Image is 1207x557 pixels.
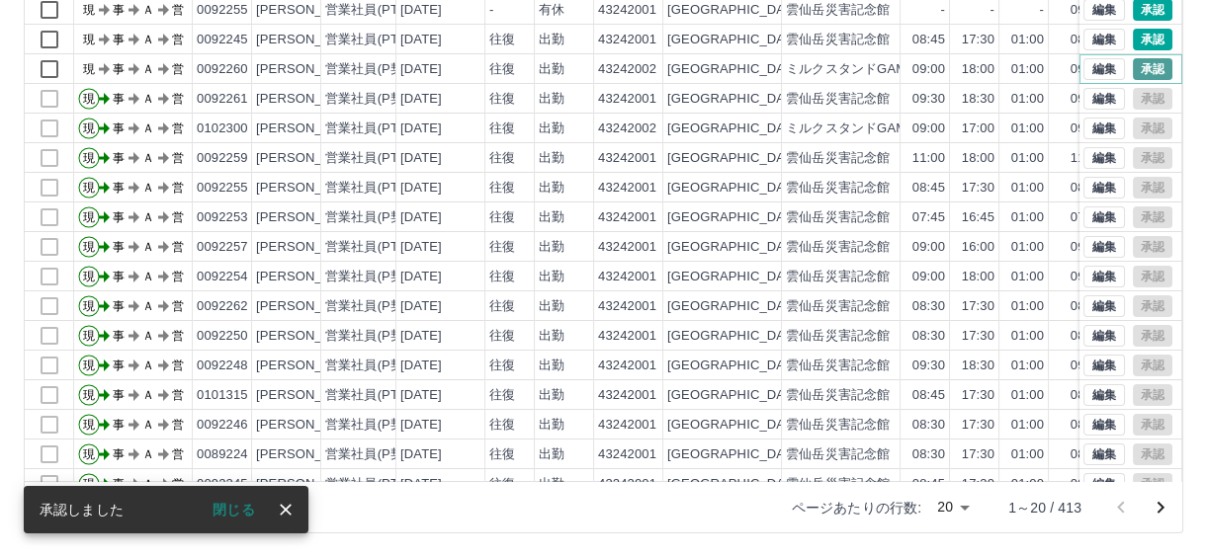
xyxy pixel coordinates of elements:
div: 雲仙岳災害記念館 [786,386,890,405]
div: 01:00 [1011,149,1044,168]
div: [PERSON_NAME] [256,386,364,405]
div: 営業社員(PT契約) [325,475,429,494]
button: 編集 [1083,88,1125,110]
div: [GEOGRAPHIC_DATA] [667,31,804,49]
div: 出勤 [539,357,564,375]
div: 営業社員(PT契約) [325,386,429,405]
div: 出勤 [539,445,564,464]
div: 43242001 [598,445,656,464]
div: [PERSON_NAME] [256,327,364,346]
text: 事 [113,270,125,283]
div: 09:30 [1071,90,1103,109]
text: 営 [172,151,184,165]
text: 営 [172,62,184,76]
text: 営 [172,181,184,195]
text: 営 [172,121,184,135]
div: 出勤 [539,327,564,346]
div: 07:45 [1071,208,1103,227]
text: 現 [83,3,95,17]
div: [PERSON_NAME] [256,90,364,109]
div: 11:00 [1071,149,1103,168]
div: 09:00 [1071,238,1103,257]
text: 事 [113,62,125,76]
div: 0092255 [197,179,248,198]
div: 0092245 [197,475,248,494]
div: 18:30 [962,357,994,375]
div: 出勤 [539,119,564,138]
div: 43242001 [598,386,656,405]
div: 雲仙岳災害記念館 [786,1,890,20]
text: 事 [113,181,125,195]
div: 営業社員(P契約) [325,60,421,79]
div: 0089224 [197,445,248,464]
div: 0092253 [197,208,248,227]
div: 0092248 [197,357,248,375]
text: 現 [83,62,95,76]
div: [DATE] [400,357,442,375]
div: 0102300 [197,119,248,138]
div: 08:30 [1071,327,1103,346]
div: 01:00 [1011,416,1044,435]
div: 43242002 [598,119,656,138]
div: 43242001 [598,208,656,227]
text: 営 [172,210,184,224]
div: [PERSON_NAME] [256,416,364,435]
div: [GEOGRAPHIC_DATA] [667,238,804,257]
div: [GEOGRAPHIC_DATA] [667,208,804,227]
div: 01:00 [1011,386,1044,405]
div: 01:00 [1011,208,1044,227]
button: 編集 [1083,384,1125,406]
div: 往復 [489,31,515,49]
div: [DATE] [400,238,442,257]
div: 往復 [489,119,515,138]
div: 08:30 [912,297,945,316]
div: 営業社員(PT契約) [325,31,429,49]
text: Ａ [142,447,154,461]
div: 17:00 [962,119,994,138]
div: 09:30 [912,90,945,109]
text: 営 [172,418,184,432]
div: 43242001 [598,268,656,286]
div: [DATE] [400,90,442,109]
div: 営業社員(P契約) [325,357,421,375]
div: 営業社員(PT契約) [325,179,429,198]
div: 雲仙岳災害記念館 [786,208,890,227]
text: Ａ [142,240,154,254]
div: [DATE] [400,179,442,198]
div: - [941,1,945,20]
div: 0092245 [197,31,248,49]
div: [DATE] [400,1,442,20]
div: ミルクスタンドGAMADASU（雲仙岳災害記念館） [786,60,1081,79]
div: [DATE] [400,445,442,464]
div: 11:00 [912,149,945,168]
div: 往復 [489,416,515,435]
div: 出勤 [539,149,564,168]
div: [PERSON_NAME] [256,238,364,257]
div: 17:30 [962,386,994,405]
div: [GEOGRAPHIC_DATA] [667,179,804,198]
div: 09:30 [1071,357,1103,375]
button: 編集 [1083,58,1125,80]
text: Ａ [142,62,154,76]
div: 雲仙岳災害記念館 [786,445,890,464]
button: 編集 [1083,29,1125,50]
text: 現 [83,33,95,46]
text: 現 [83,447,95,461]
div: 0092261 [197,90,248,109]
text: Ａ [142,181,154,195]
text: 事 [113,299,125,313]
div: [PERSON_NAME] [256,208,364,227]
div: 雲仙岳災害記念館 [786,31,890,49]
div: 出勤 [539,179,564,198]
div: 08:45 [912,179,945,198]
div: 01:00 [1011,357,1044,375]
button: 編集 [1083,206,1125,228]
button: 編集 [1083,414,1125,436]
div: 01:00 [1011,268,1044,286]
text: 事 [113,358,125,372]
div: 08:45 [1071,386,1103,405]
div: 09:30 [912,357,945,375]
div: 01:00 [1011,327,1044,346]
div: 0092260 [197,60,248,79]
div: [GEOGRAPHIC_DATA] [667,90,804,109]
